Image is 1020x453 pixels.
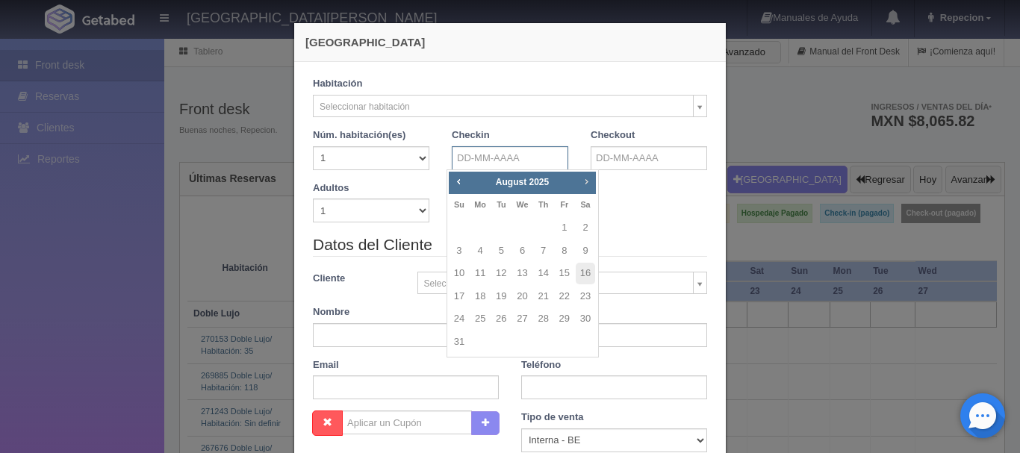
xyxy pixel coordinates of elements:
[555,286,574,307] a: 22
[450,263,469,284] a: 10
[496,177,526,187] span: August
[538,200,548,209] span: Thursday
[417,272,708,294] a: Seleccionar / Crear cliente
[497,200,506,209] span: Tuesday
[560,200,568,209] span: Friday
[516,200,528,209] span: Wednesday
[521,358,561,372] label: Teléfono
[591,128,635,143] label: Checkout
[576,308,595,330] a: 30
[450,286,469,307] a: 17
[424,272,688,295] span: Seleccionar / Crear cliente
[342,410,472,434] input: Aplicar un Cupón
[491,240,511,262] a: 5
[313,234,707,257] legend: Datos del Cliente
[580,200,590,209] span: Saturday
[313,95,707,117] a: Seleccionar habitación
[454,200,464,209] span: Sunday
[534,240,553,262] a: 7
[313,181,349,196] label: Adultos
[450,308,469,330] a: 24
[450,240,469,262] a: 3
[576,263,595,284] a: 16
[452,146,568,170] input: DD-MM-AAAA
[512,240,532,262] a: 6
[320,96,687,118] span: Seleccionar habitación
[555,308,574,330] a: 29
[529,177,549,187] span: 2025
[313,358,339,372] label: Email
[555,217,574,239] a: 1
[453,175,464,187] span: Prev
[555,263,574,284] a: 15
[579,173,595,190] a: Next
[534,308,553,330] a: 28
[534,286,553,307] a: 21
[470,263,490,284] a: 11
[521,410,584,425] label: Tipo de venta
[313,305,349,319] label: Nombre
[512,286,532,307] a: 20
[313,77,362,91] label: Habitación
[313,128,405,143] label: Núm. habitación(es)
[450,331,469,353] a: 31
[491,308,511,330] a: 26
[512,263,532,284] a: 13
[491,286,511,307] a: 19
[470,286,490,307] a: 18
[452,128,490,143] label: Checkin
[591,146,707,170] input: DD-MM-AAAA
[470,308,490,330] a: 25
[576,240,595,262] a: 9
[580,175,592,187] span: Next
[474,200,486,209] span: Monday
[305,34,715,50] h4: [GEOGRAPHIC_DATA]
[512,308,532,330] a: 27
[491,263,511,284] a: 12
[534,263,553,284] a: 14
[576,286,595,307] a: 23
[576,217,595,239] a: 2
[555,240,574,262] a: 8
[470,240,490,262] a: 4
[450,173,467,190] a: Prev
[302,272,406,286] label: Cliente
